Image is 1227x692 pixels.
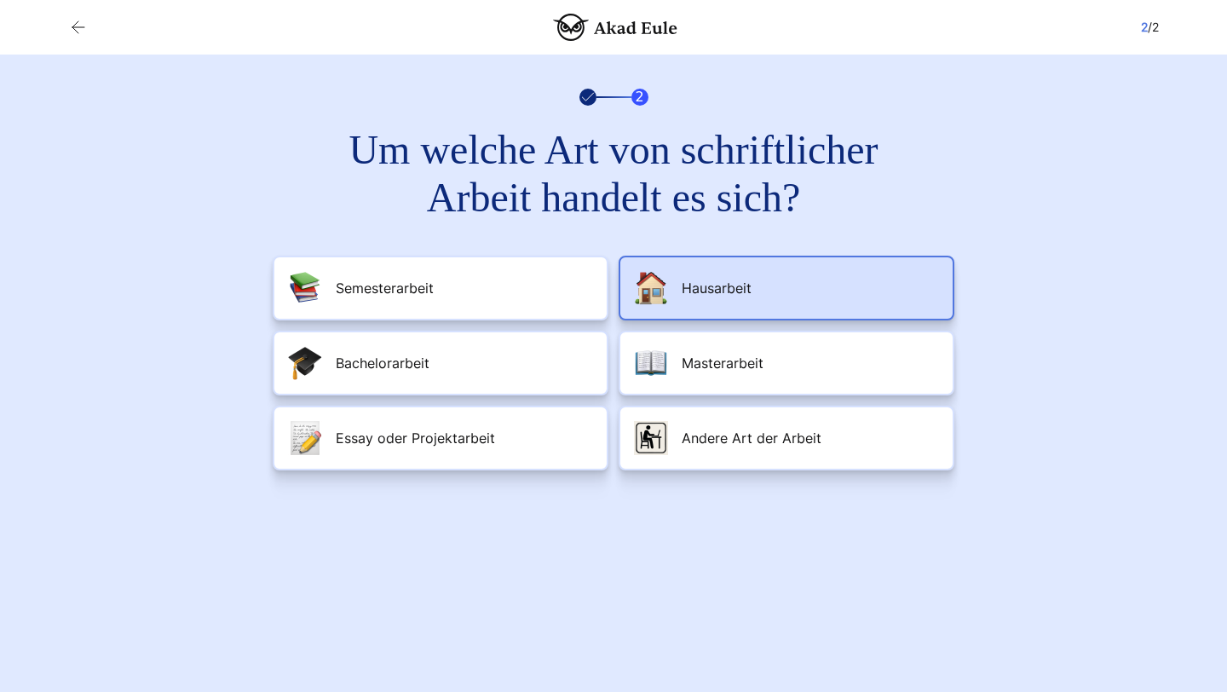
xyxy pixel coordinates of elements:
span: Semesterarbeit [336,278,434,298]
span: 2 [631,89,648,106]
img: logo [553,14,677,41]
h2: Um welche Art von schriftlicher Arbeit handelt es sich? [307,126,920,222]
span: 2 [1141,20,1148,34]
span: Andere Art der Arbeit [682,428,821,448]
div: / [1141,17,1159,37]
span: Hausarbeit [682,278,752,298]
span: Bachelorarbeit [336,353,429,373]
span: Essay oder Projektarbeit [336,428,495,448]
span: Masterarbeit [682,353,763,373]
span: 2 [1152,20,1159,34]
